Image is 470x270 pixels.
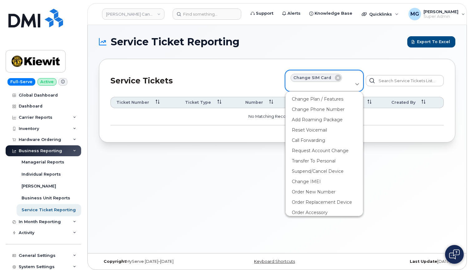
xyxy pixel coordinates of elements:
strong: Last Update [410,259,437,264]
div: Service Tickets [110,70,285,91]
span: Ticket Type [291,82,316,88]
div: Change Phone Number [287,104,362,115]
strong: Copyright [104,259,126,264]
div: Add Roaming Package [287,115,362,125]
div: Reset Voicemail [287,125,362,135]
div: MyServe [DATE]–[DATE] [99,259,218,264]
div: Change IMEI [287,177,362,187]
input: Search Service Tickets List... [366,75,444,86]
p: No Matching Records Found [116,111,438,122]
div: Transfer to Personal [287,156,362,166]
div: Call Forwarding [287,135,362,146]
span: Ticket Type [185,100,211,105]
div: [DATE] [336,259,455,264]
div: Suspend/Cancel Device [287,166,362,177]
span: Ticket Number [116,100,149,105]
div: Order Accessory [287,207,362,218]
div: Order Replacement Device [287,197,362,207]
span: Service Ticket Reporting [111,37,239,47]
div: Change Plan / Features [287,94,362,104]
button: Export to Excel [407,36,455,47]
a: Change SIM CardTicket Type [285,70,363,91]
div: Request Account Change [287,146,362,156]
span: Export to Excel [417,39,450,45]
div: Order New Number [287,187,362,197]
a: Keyboard Shortcuts [254,259,295,264]
span: Number [245,100,263,105]
span: Created By [391,100,415,105]
span: Change SIM Card [293,75,331,81]
img: Open chat [449,249,460,259]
